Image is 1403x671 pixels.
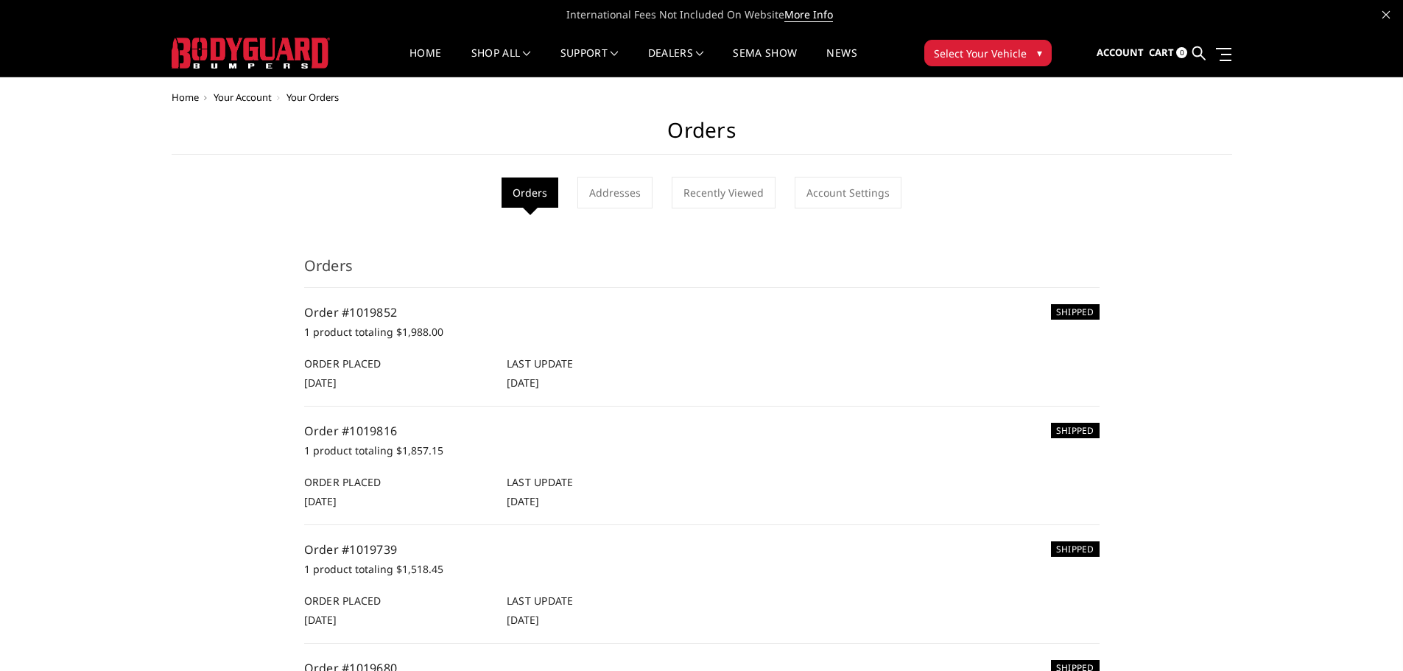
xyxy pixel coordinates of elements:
[1051,423,1100,438] h6: SHIPPED
[502,178,558,208] li: Orders
[172,91,199,104] a: Home
[560,48,619,77] a: Support
[304,442,1100,460] p: 1 product totaling $1,857.15
[1149,33,1187,73] a: Cart 0
[507,474,694,490] h6: Last Update
[507,376,539,390] span: [DATE]
[507,494,539,508] span: [DATE]
[924,40,1052,66] button: Select Your Vehicle
[577,177,653,208] a: Addresses
[409,48,441,77] a: Home
[304,541,398,558] a: Order #1019739
[1097,33,1144,73] a: Account
[214,91,272,104] a: Your Account
[795,177,901,208] a: Account Settings
[1037,45,1042,60] span: ▾
[733,48,797,77] a: SEMA Show
[304,474,491,490] h6: Order Placed
[648,48,704,77] a: Dealers
[934,46,1027,61] span: Select Your Vehicle
[304,561,1100,578] p: 1 product totaling $1,518.45
[507,613,539,627] span: [DATE]
[1097,46,1144,59] span: Account
[1149,46,1174,59] span: Cart
[507,356,694,371] h6: Last Update
[304,494,337,508] span: [DATE]
[784,7,833,22] a: More Info
[507,593,694,608] h6: Last Update
[1051,304,1100,320] h6: SHIPPED
[304,255,1100,288] h3: Orders
[304,304,398,320] a: Order #1019852
[304,356,491,371] h6: Order Placed
[172,118,1232,155] h1: Orders
[1051,541,1100,557] h6: SHIPPED
[304,323,1100,341] p: 1 product totaling $1,988.00
[286,91,339,104] span: Your Orders
[826,48,857,77] a: News
[304,613,337,627] span: [DATE]
[304,423,398,439] a: Order #1019816
[304,376,337,390] span: [DATE]
[672,177,776,208] a: Recently Viewed
[471,48,531,77] a: shop all
[304,593,491,608] h6: Order Placed
[172,38,330,68] img: BODYGUARD BUMPERS
[1176,47,1187,58] span: 0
